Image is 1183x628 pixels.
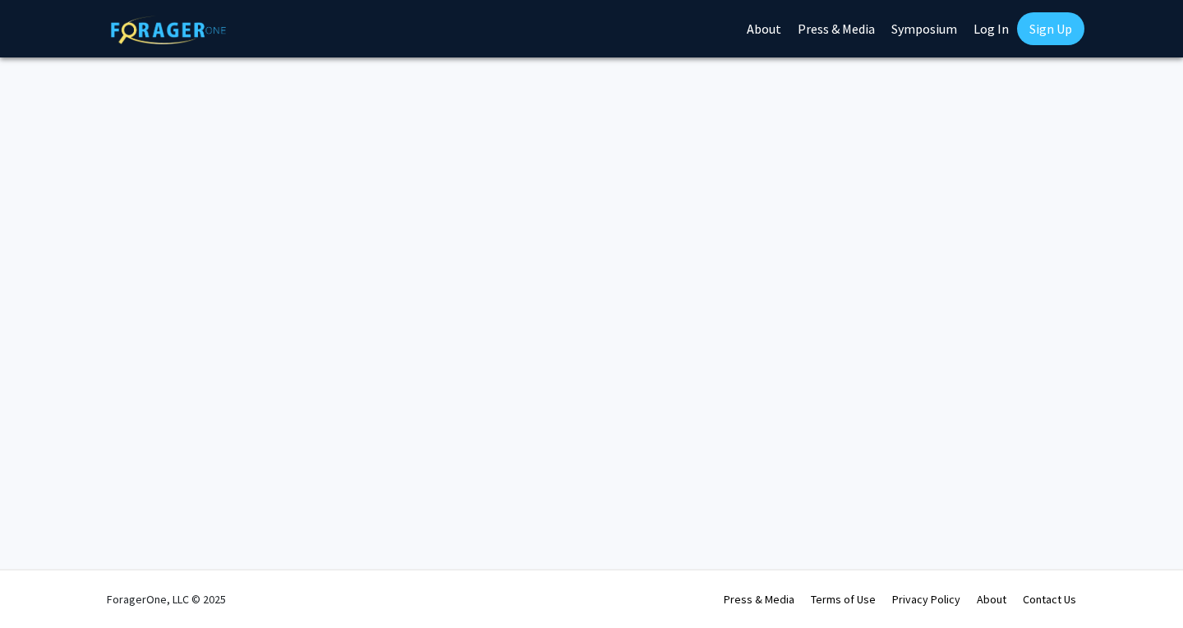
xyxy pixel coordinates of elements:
img: ForagerOne Logo [111,16,226,44]
a: Press & Media [724,592,794,607]
a: Contact Us [1023,592,1076,607]
a: Privacy Policy [892,592,960,607]
div: ForagerOne, LLC © 2025 [107,571,226,628]
a: About [977,592,1006,607]
a: Sign Up [1017,12,1084,45]
a: Terms of Use [811,592,876,607]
